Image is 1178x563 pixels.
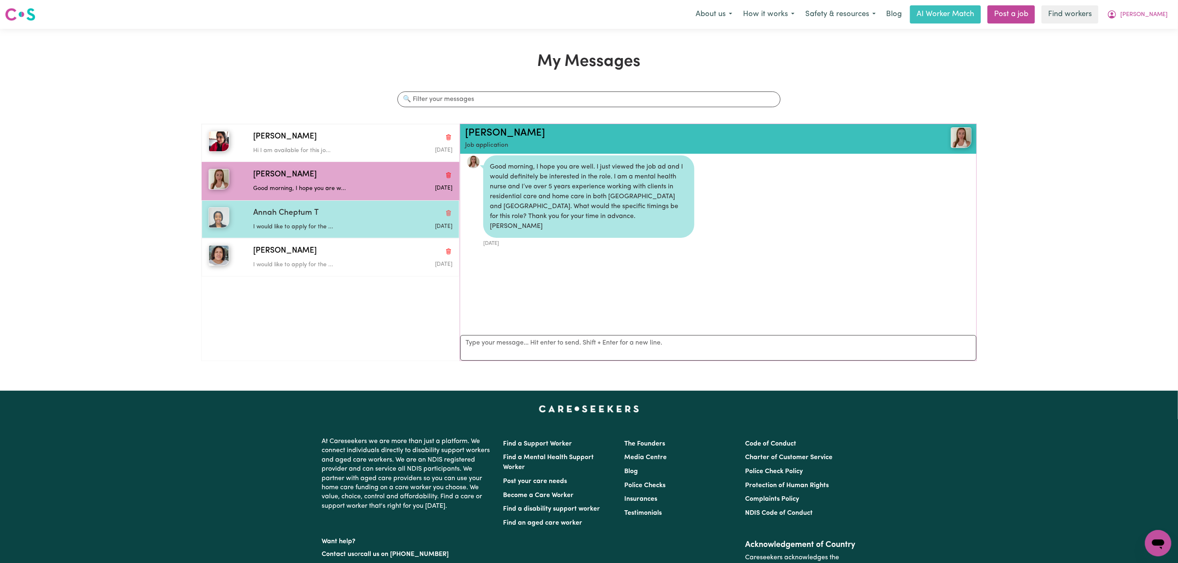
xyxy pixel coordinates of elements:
[322,551,355,558] a: Contact us
[1120,10,1168,19] span: [PERSON_NAME]
[951,127,971,148] img: View Natasha P's profile
[253,260,386,270] p: I would like to apply for the ...
[253,245,317,257] span: [PERSON_NAME]
[1042,5,1098,23] a: Find workers
[209,245,229,266] img: Nicky C
[690,6,738,23] button: About us
[483,238,694,247] div: [DATE]
[988,5,1035,23] a: Post a job
[745,482,829,489] a: Protection of Human Rights
[445,131,452,142] button: Delete conversation
[209,131,229,152] img: Harman G
[253,184,386,193] p: Good morning, I hope you are w...
[465,128,545,138] a: [PERSON_NAME]
[745,496,799,502] a: Complaints Policy
[624,510,662,516] a: Testimonials
[253,169,317,181] span: [PERSON_NAME]
[539,406,639,412] a: Careseekers home page
[745,510,813,516] a: NDIS Code of Conduct
[202,162,459,200] button: Natasha P[PERSON_NAME]Delete conversationGood morning, I hope you are w...Message sent on August ...
[467,155,480,169] a: View Natasha P's profile
[435,262,452,267] span: Message sent on August 5, 2025
[253,131,317,143] span: [PERSON_NAME]
[5,7,35,22] img: Careseekers logo
[445,170,452,181] button: Delete conversation
[503,506,600,512] a: Find a disability support worker
[322,547,494,562] p: or
[624,441,665,447] a: The Founders
[201,52,977,72] h1: My Messages
[483,155,694,238] div: Good morning, I hope you are well. I just viewed the job ad and I would definitely be interested ...
[435,148,452,153] span: Message sent on August 3, 2025
[322,534,494,546] p: Want help?
[202,238,459,276] button: Nicky C[PERSON_NAME]Delete conversationI would like to apply for the ...Message sent on August 5,...
[253,146,386,155] p: Hi I am available for this jo...
[445,246,452,257] button: Delete conversation
[253,223,386,232] p: I would like to apply for the ...
[435,185,452,191] span: Message sent on August 3, 2025
[435,224,452,229] span: Message sent on August 0, 2025
[503,520,583,526] a: Find an aged care worker
[202,124,459,162] button: Harman G[PERSON_NAME]Delete conversationHi I am available for this jo...Message sent on August 3,...
[745,441,796,447] a: Code of Conduct
[503,492,574,499] a: Become a Care Worker
[202,200,459,238] button: Annah Cheptum TAnnah Cheptum TDelete conversationI would like to apply for the ...Message sent on...
[503,454,594,471] a: Find a Mental Health Support Worker
[322,434,494,514] p: At Careseekers we are more than just a platform. We connect individuals directly to disability su...
[1102,6,1173,23] button: My Account
[745,468,803,475] a: Police Check Policy
[745,454,832,461] a: Charter of Customer Service
[624,454,667,461] a: Media Centre
[887,127,971,148] a: Natasha P
[881,5,907,23] a: Blog
[467,155,480,169] img: 95C5527EDB70297E9E62AB045EA4F867_avatar_blob
[445,208,452,218] button: Delete conversation
[465,141,887,150] p: Job application
[361,551,449,558] a: call us on [PHONE_NUMBER]
[624,482,665,489] a: Police Checks
[800,6,881,23] button: Safety & resources
[209,169,229,190] img: Natasha P
[503,441,572,447] a: Find a Support Worker
[745,540,856,550] h2: Acknowledgement of Country
[5,5,35,24] a: Careseekers logo
[1145,530,1171,556] iframe: Button to launch messaging window, conversation in progress
[397,91,780,107] input: 🔍 Filter your messages
[503,478,567,485] a: Post your care needs
[624,468,638,475] a: Blog
[209,207,229,228] img: Annah Cheptum T
[624,496,657,502] a: Insurances
[910,5,981,23] a: AI Worker Match
[253,207,319,219] span: Annah Cheptum T
[738,6,800,23] button: How it works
